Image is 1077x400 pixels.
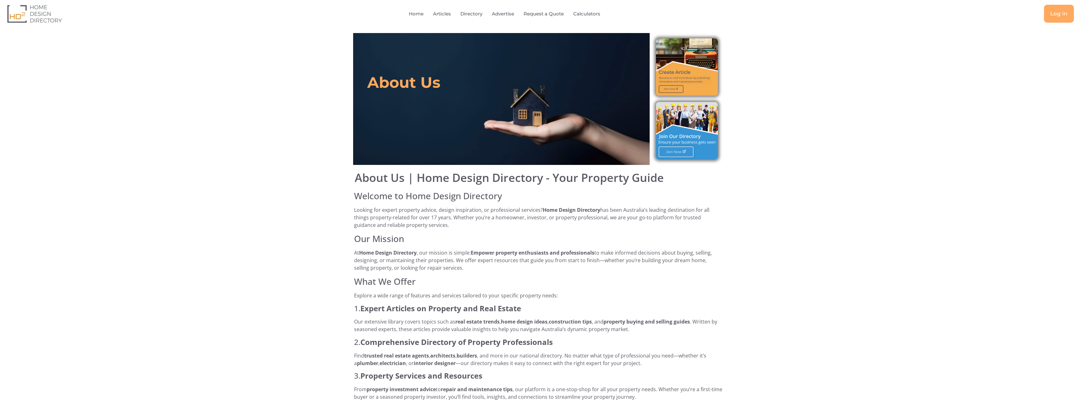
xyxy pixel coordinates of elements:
strong: real estate trends [455,318,500,325]
nav: Menu [217,7,806,21]
h3: Welcome to Home Design Directory [354,191,723,201]
strong: electrician [380,360,406,367]
h4: 2. [354,338,723,347]
a: Log in [1044,5,1074,23]
h3: What We Offer [354,276,723,287]
strong: repair and maintenance tips [441,386,513,393]
strong: Home Design Directory [359,249,417,256]
strong: interior designer [414,360,456,367]
h4: 3. [354,371,723,380]
a: Directory [460,7,482,21]
strong: Empower property enthusiasts and professionals [471,249,594,256]
a: Request a Quote [524,7,564,21]
a: Articles [433,7,451,21]
h4: 1. [354,304,723,313]
a: Advertise [492,7,514,21]
strong: Expert Articles on Property and Real Estate [360,303,521,313]
strong: property buying and selling guides [603,318,690,325]
strong: Comprehensive Directory of Property Professionals [360,337,553,347]
a: Home [409,7,424,21]
strong: architects [430,352,455,359]
img: Join Directory [656,102,718,159]
h1: About Us | Home Design Directory - Your Property Guide [355,172,723,183]
strong: trusted real estate agents [364,352,429,359]
p: At , our mission is simple: to make informed decisions about buying, selling, designing, or maint... [354,249,723,272]
p: Looking for expert property advice, design inspiration, or professional services? has been Austra... [354,206,723,229]
strong: Property Services and Resources [360,370,482,381]
p: Find , , , and more in our national directory. No matter what type of professional you need—wheth... [354,352,723,367]
span: Log in [1050,11,1068,16]
p: Our extensive library covers topics such as , , , and . Written by seasoned experts, these articl... [354,318,723,333]
h3: Our Mission [354,234,723,244]
h2: About Us [367,73,440,92]
a: Calculators [573,7,600,21]
strong: property investment advice [367,386,436,393]
strong: builders [457,352,477,359]
strong: construction tips [549,318,592,325]
strong: home design ideas [501,318,547,325]
strong: plumber [357,360,378,367]
img: Create Article [656,38,718,96]
strong: Home Design Directory [543,206,600,213]
p: Explore a wide range of features and services tailored to your specific property needs: [354,292,723,299]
